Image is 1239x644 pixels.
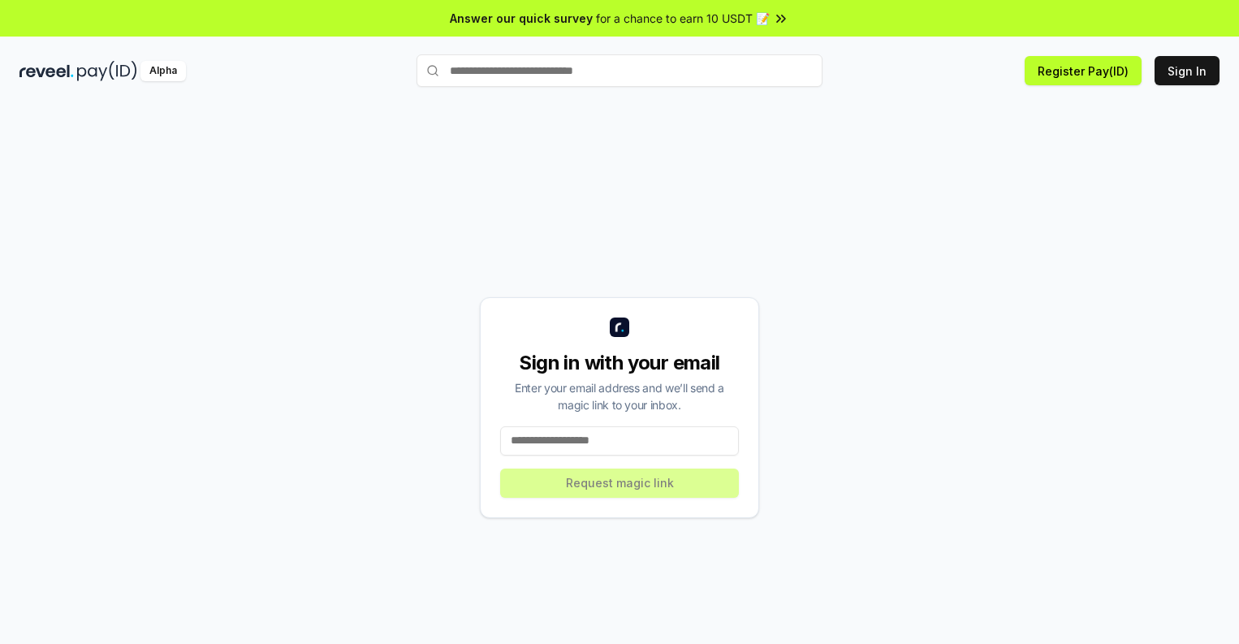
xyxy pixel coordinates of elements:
div: Sign in with your email [500,350,739,376]
span: for a chance to earn 10 USDT 📝 [596,10,770,27]
img: pay_id [77,61,137,81]
img: logo_small [610,318,629,337]
img: reveel_dark [19,61,74,81]
div: Alpha [140,61,186,81]
div: Enter your email address and we’ll send a magic link to your inbox. [500,379,739,413]
button: Register Pay(ID) [1025,56,1142,85]
button: Sign In [1155,56,1220,85]
span: Answer our quick survey [450,10,593,27]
